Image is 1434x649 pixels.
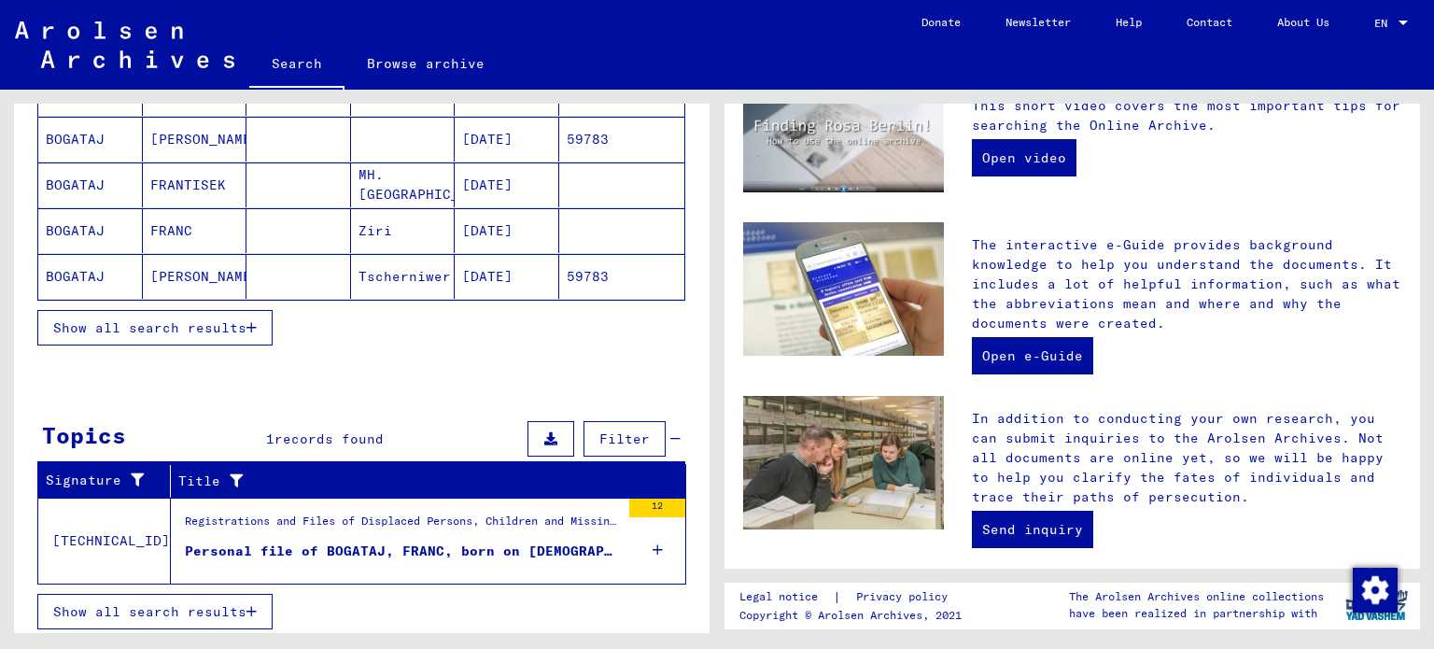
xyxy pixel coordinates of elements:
[38,208,143,253] mat-cell: BOGATAJ
[1374,17,1395,30] span: EN
[629,499,685,517] div: 12
[37,594,273,629] button: Show all search results
[351,162,456,207] mat-cell: MH. [GEOGRAPHIC_DATA]
[972,139,1076,176] a: Open video
[38,162,143,207] mat-cell: BOGATAJ
[583,421,666,457] button: Filter
[266,430,274,447] span: 1
[38,254,143,299] mat-cell: BOGATAJ
[972,96,1401,135] p: This short video covers the most important tips for searching the Online Archive.
[455,254,559,299] mat-cell: [DATE]
[178,466,663,496] div: Title
[42,418,126,452] div: Topics
[972,337,1093,374] a: Open e-Guide
[739,607,970,624] p: Copyright © Arolsen Archives, 2021
[739,587,970,607] div: |
[455,162,559,207] mat-cell: [DATE]
[743,396,944,530] img: inquiries.jpg
[143,208,247,253] mat-cell: FRANC
[972,511,1093,548] a: Send inquiry
[46,471,147,490] div: Signature
[1069,588,1324,605] p: The Arolsen Archives online collections
[344,41,507,86] a: Browse archive
[455,117,559,162] mat-cell: [DATE]
[841,587,970,607] a: Privacy policy
[143,117,247,162] mat-cell: [PERSON_NAME]
[46,466,170,496] div: Signature
[972,235,1401,333] p: The interactive e-Guide provides background knowledge to help you understand the documents. It in...
[53,319,246,336] span: Show all search results
[249,41,344,90] a: Search
[351,208,456,253] mat-cell: Ziri
[1353,568,1398,613] img: Change consent
[1342,582,1412,628] img: yv_logo.png
[559,254,685,299] mat-cell: 59783
[972,409,1401,507] p: In addition to conducting your own research, you can submit inquiries to the Arolsen Archives. No...
[185,513,620,539] div: Registrations and Files of Displaced Persons, Children and Missing Persons / Relief Programs of V...
[143,254,247,299] mat-cell: [PERSON_NAME]
[739,587,833,607] a: Legal notice
[559,117,685,162] mat-cell: 59783
[743,222,944,357] img: eguide.jpg
[455,208,559,253] mat-cell: [DATE]
[351,254,456,299] mat-cell: Tscherniwer
[37,310,273,346] button: Show all search results
[178,472,640,491] div: Title
[15,21,234,68] img: Arolsen_neg.svg
[743,83,944,192] img: video.jpg
[274,430,384,447] span: records found
[38,498,171,584] td: [TECHNICAL_ID]
[143,162,247,207] mat-cell: FRANTISEK
[599,430,650,447] span: Filter
[38,117,143,162] mat-cell: BOGATAJ
[185,542,620,561] div: Personal file of BOGATAJ, FRANC, born on [DEMOGRAPHIC_DATA], born in [GEOGRAPHIC_DATA]
[1069,605,1324,622] p: have been realized in partnership with
[53,603,246,620] span: Show all search results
